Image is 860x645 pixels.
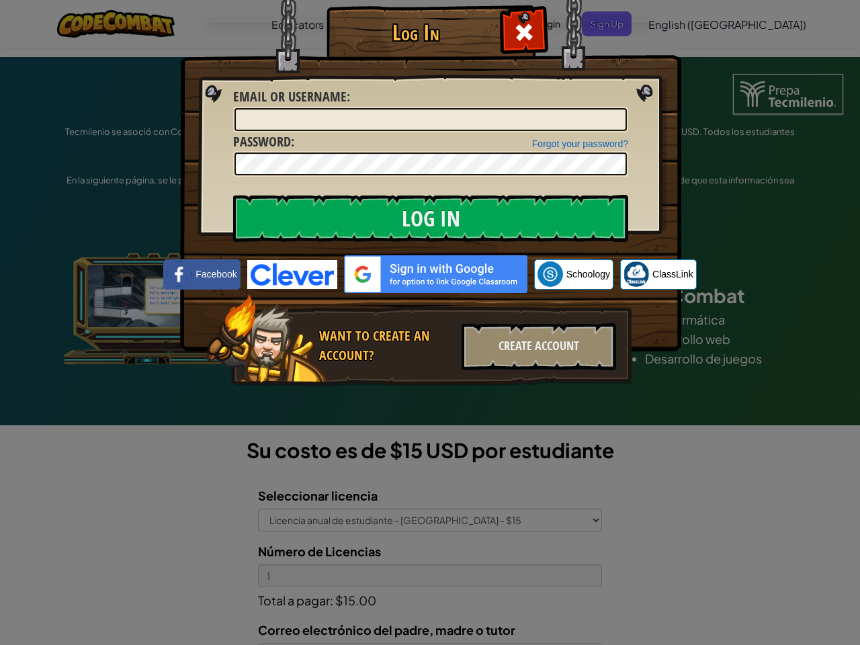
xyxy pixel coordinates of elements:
div: Want to create an account? [319,327,454,365]
span: ClassLink [652,267,693,281]
input: Log In [233,195,628,242]
span: Facebook [196,267,236,281]
div: Create Account [462,323,616,370]
img: schoology.png [537,261,563,287]
span: Password [233,132,291,150]
img: classlink-logo-small.png [623,261,649,287]
img: clever-logo-blue.png [247,260,337,289]
a: Forgot your password? [532,138,628,149]
img: gplus_sso_button2.svg [344,255,527,293]
label: : [233,87,350,107]
img: facebook_small.png [167,261,192,287]
label: : [233,132,294,152]
span: Schoology [566,267,610,281]
span: Email or Username [233,87,347,105]
h1: Log In [330,21,501,44]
